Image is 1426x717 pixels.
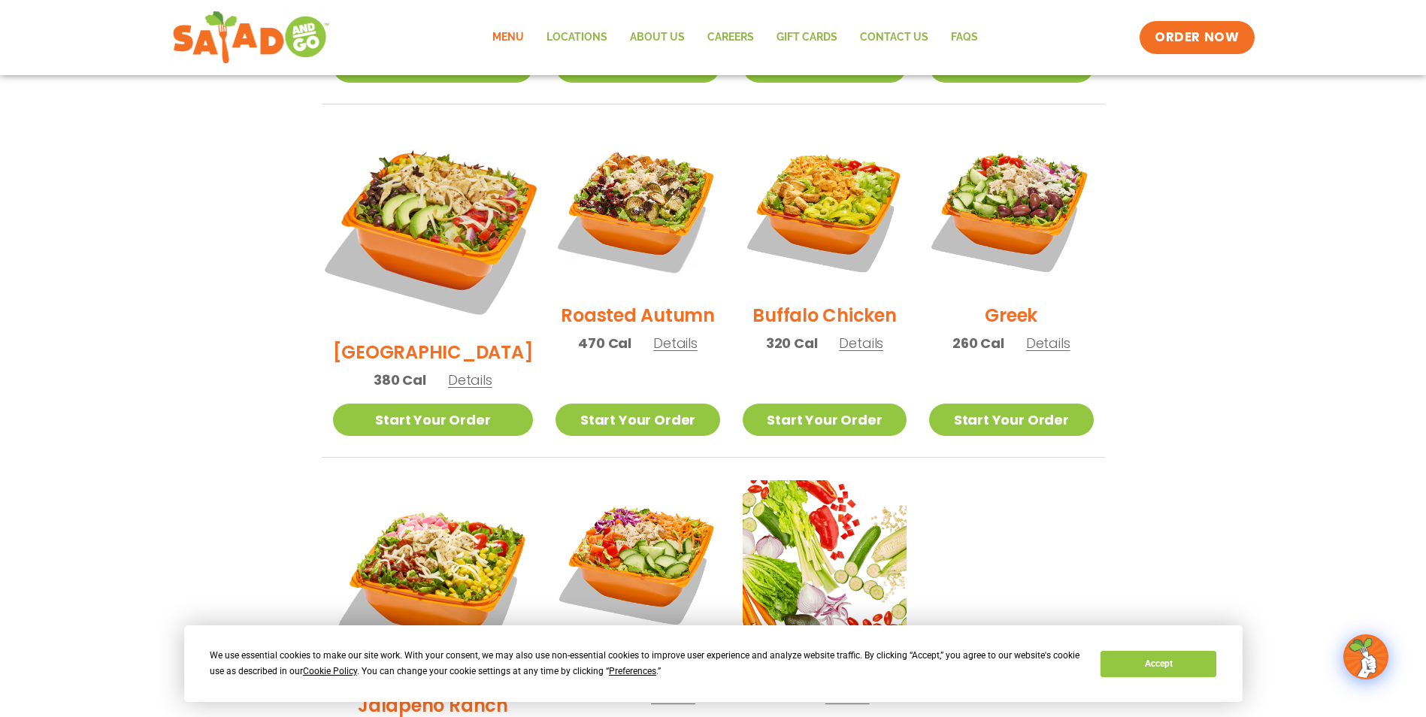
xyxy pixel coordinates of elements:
[952,333,1004,353] span: 260 Cal
[766,333,818,353] span: 320 Cal
[929,127,1093,291] img: Product photo for Greek Salad
[561,302,715,328] h2: Roasted Autumn
[619,20,696,55] a: About Us
[448,371,492,389] span: Details
[1026,334,1070,352] span: Details
[940,20,989,55] a: FAQs
[1345,636,1387,678] img: wpChatIcon
[609,666,656,676] span: Preferences
[172,8,331,68] img: new-SAG-logo-768×292
[333,480,534,681] img: Product photo for Jalapeño Ranch Salad
[1140,21,1254,54] a: ORDER NOW
[481,20,989,55] nav: Menu
[653,334,698,352] span: Details
[696,20,765,55] a: Careers
[839,334,883,352] span: Details
[535,20,619,55] a: Locations
[210,648,1082,679] div: We use essential cookies to make our site work. With your consent, we may also use non-essential ...
[929,404,1093,436] a: Start Your Order
[743,404,907,436] a: Start Your Order
[752,302,896,328] h2: Buffalo Chicken
[556,127,719,291] img: Product photo for Roasted Autumn Salad
[849,20,940,55] a: Contact Us
[315,110,550,345] img: Product photo for BBQ Ranch Salad
[481,20,535,55] a: Menu
[765,20,849,55] a: GIFT CARDS
[1101,651,1216,677] button: Accept
[1155,29,1239,47] span: ORDER NOW
[743,480,907,644] img: Product photo for Build Your Own
[184,625,1243,702] div: Cookie Consent Prompt
[374,370,426,390] span: 380 Cal
[303,666,357,676] span: Cookie Policy
[333,404,534,436] a: Start Your Order
[333,339,534,365] h2: [GEOGRAPHIC_DATA]
[556,404,719,436] a: Start Your Order
[556,480,719,644] img: Product photo for Thai Salad
[743,127,907,291] img: Product photo for Buffalo Chicken Salad
[985,302,1037,328] h2: Greek
[578,333,631,353] span: 470 Cal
